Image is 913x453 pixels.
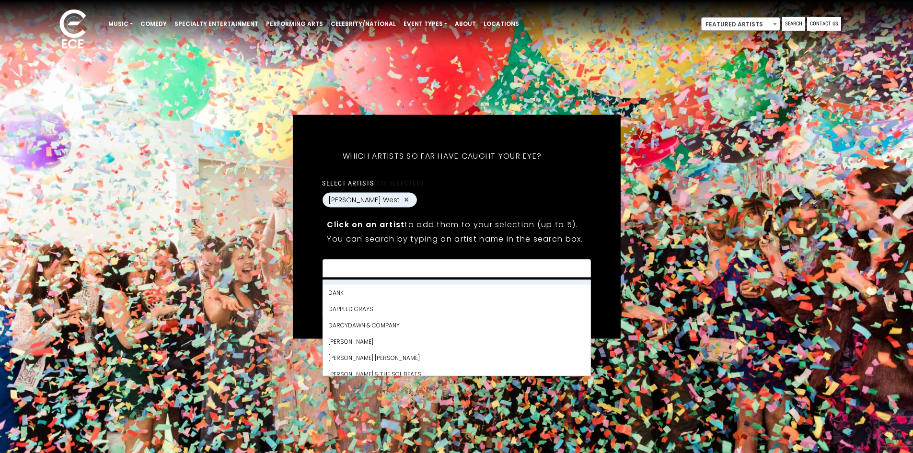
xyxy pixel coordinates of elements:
[480,16,523,32] a: Locations
[451,16,480,32] a: About
[171,16,262,32] a: Specialty Entertainment
[327,219,404,230] strong: Click on an artist
[322,139,562,173] h5: Which artists so far have caught your eye?
[702,18,780,31] span: Featured Artists
[327,232,586,244] p: You can search by typing an artist name in the search box.
[104,16,137,32] a: Music
[323,349,590,366] li: [PERSON_NAME] [PERSON_NAME]
[807,17,841,31] a: Contact Us
[327,218,586,230] p: to add them to your selection (up to 5).
[701,17,780,31] span: Featured Artists
[782,17,805,31] a: Search
[328,265,584,274] textarea: Search
[137,16,171,32] a: Comedy
[374,179,424,186] span: (1/5 selected)
[400,16,451,32] a: Event Types
[403,196,410,204] button: Remove Blair's West
[322,178,423,187] label: Select artists
[323,333,590,349] li: [PERSON_NAME]
[323,284,590,301] li: Dank
[262,16,327,32] a: Performing Arts
[323,301,590,317] li: Dappled Grays
[328,195,400,205] span: [PERSON_NAME] West
[49,7,97,53] img: ece_new_logo_whitev2-1.png
[323,366,590,382] li: [PERSON_NAME] & THE SOL BEATS
[323,317,590,333] li: DarcyDawn & Company
[327,16,400,32] a: Celebrity/National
